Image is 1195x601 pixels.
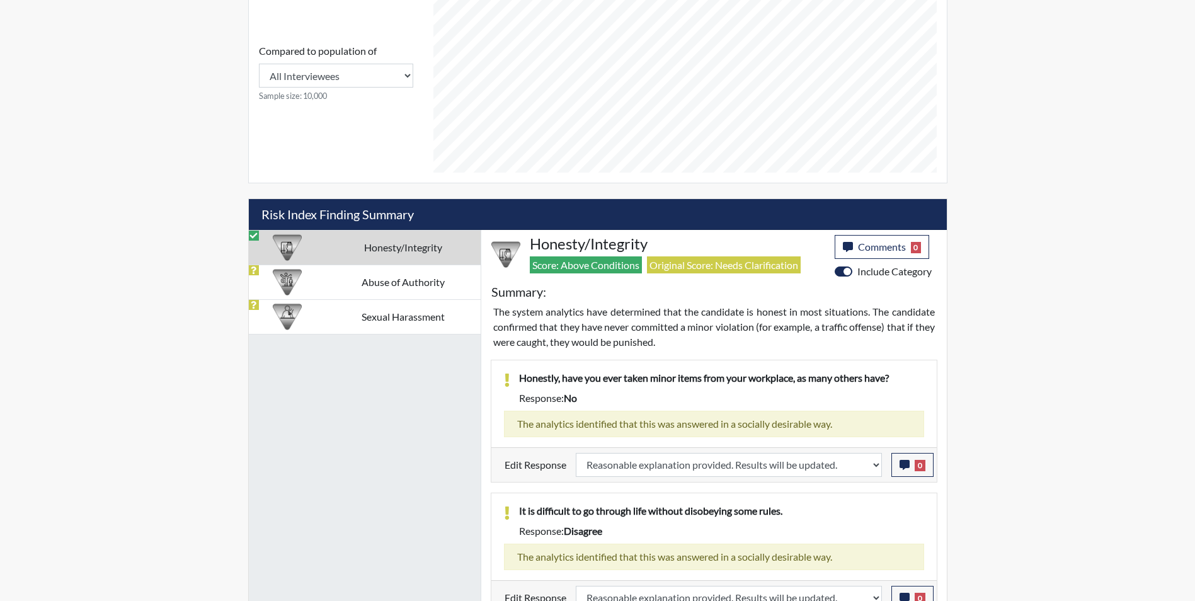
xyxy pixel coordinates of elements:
img: CATEGORY%20ICON-11.a5f294f4.png [491,240,520,269]
span: Comments [858,241,906,253]
button: Comments0 [835,235,930,259]
h4: Honesty/Integrity [530,235,825,253]
span: Original Score: Needs Clarification [647,256,801,273]
div: Update the test taker's response, the change might impact the score [566,453,891,477]
div: Consistency Score comparison among population [259,43,413,102]
img: CATEGORY%20ICON-23.dd685920.png [273,302,302,331]
span: Score: Above Conditions [530,256,642,273]
button: 0 [891,453,934,477]
label: Edit Response [505,453,566,477]
p: The system analytics have determined that the candidate is honest in most situations. The candida... [493,304,935,350]
div: Response: [510,524,934,539]
img: CATEGORY%20ICON-01.94e51fac.png [273,268,302,297]
div: Response: [510,391,934,406]
img: CATEGORY%20ICON-11.a5f294f4.png [273,233,302,262]
p: Honestly, have you ever taken minor items from your workplace, as many others have? [519,370,924,386]
label: Compared to population of [259,43,377,59]
label: Include Category [857,264,932,279]
span: disagree [564,525,602,537]
td: Honesty/Integrity [326,230,481,265]
span: 0 [911,242,922,253]
h5: Summary: [491,284,546,299]
p: It is difficult to go through life without disobeying some rules. [519,503,924,518]
td: Sexual Harassment [326,299,481,334]
div: The analytics identified that this was answered in a socially desirable way. [504,544,924,570]
div: The analytics identified that this was answered in a socially desirable way. [504,411,924,437]
span: no [564,392,577,404]
span: 0 [915,460,925,471]
td: Abuse of Authority [326,265,481,299]
h5: Risk Index Finding Summary [249,199,947,230]
small: Sample size: 10,000 [259,90,413,102]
